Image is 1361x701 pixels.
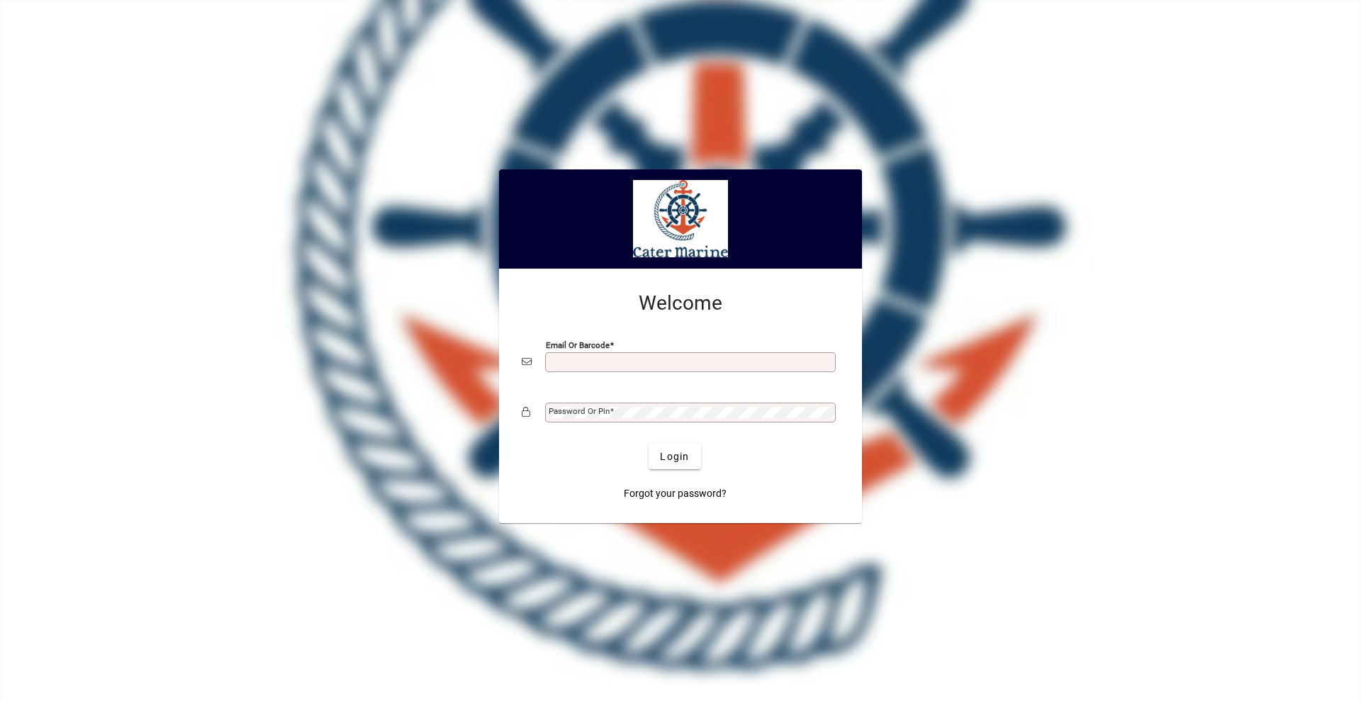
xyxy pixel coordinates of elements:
[649,444,700,469] button: Login
[549,406,610,416] mat-label: Password or Pin
[522,291,839,315] h2: Welcome
[660,449,689,464] span: Login
[618,481,732,506] a: Forgot your password?
[624,486,727,501] span: Forgot your password?
[546,340,610,350] mat-label: Email or Barcode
